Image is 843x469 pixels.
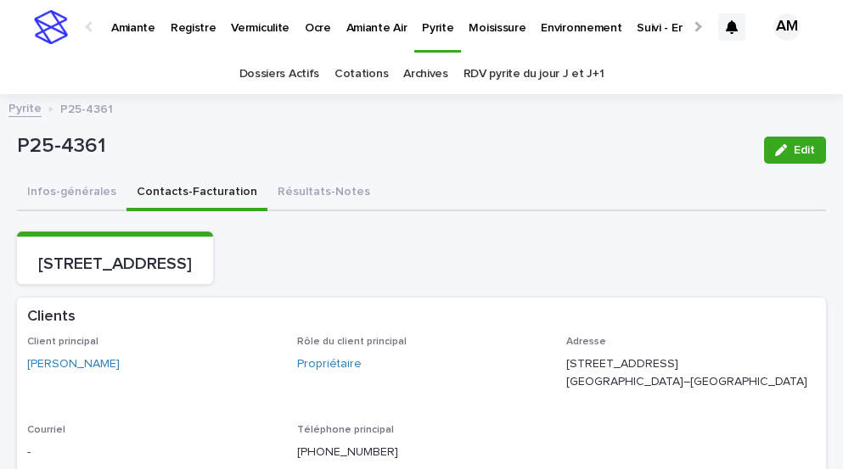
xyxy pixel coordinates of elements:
p: P25-4361 [60,98,113,117]
h2: Clients [27,308,76,327]
a: RDV pyrite du jour J et J+1 [464,54,604,94]
span: Téléphone principal [297,425,394,435]
button: Infos-générales [17,176,126,211]
span: Edit [794,144,815,156]
p: [PHONE_NUMBER] [297,444,547,461]
a: Archives [403,54,448,94]
button: Contacts-Facturation [126,176,267,211]
a: Cotations [334,54,388,94]
span: Courriel [27,425,65,435]
a: Dossiers Actifs [239,54,319,94]
span: Rôle du client principal [297,337,407,347]
img: stacker-logo-s-only.png [34,10,68,44]
span: Adresse [566,337,606,347]
p: - [27,444,277,461]
a: Pyrite [8,98,42,117]
a: [PERSON_NAME] [27,355,120,373]
a: Propriétaire [297,355,362,373]
div: AM [773,14,801,41]
button: Résultats-Notes [267,176,380,211]
p: [STREET_ADDRESS] [27,254,203,274]
span: Client principal [27,337,98,347]
p: P25-4361 [17,134,750,159]
p: [STREET_ADDRESS] [GEOGRAPHIC_DATA]–[GEOGRAPHIC_DATA] [566,355,816,391]
button: Edit [764,137,826,164]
